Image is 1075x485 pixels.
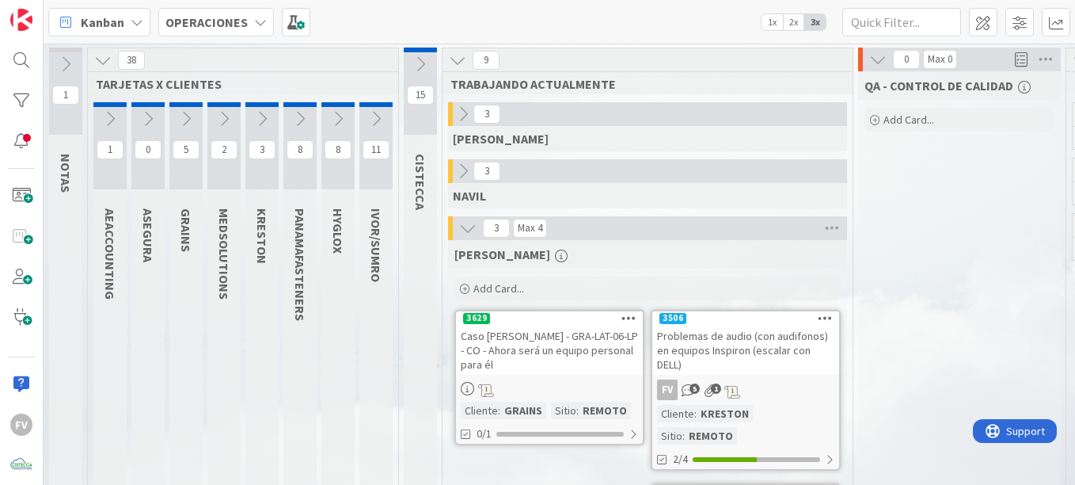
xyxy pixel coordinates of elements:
[178,208,194,252] span: GRAINS
[473,162,500,181] span: 3
[165,14,248,30] b: OPERACIONES
[500,402,546,419] div: GRAINS
[52,86,79,105] span: 1
[883,113,934,127] span: Add Card...
[864,78,1013,94] span: QA - CONTROL DE CALIDAD
[682,427,685,445] span: :
[473,51,500,70] span: 9
[97,140,123,159] span: 1
[659,313,686,324] div: 3506
[762,14,783,30] span: 1x
[135,140,161,159] span: 0
[651,310,841,471] a: 3506Problemas de audio (con audifonos) en equipos Inspiron (escalar con DELL)FVCliente:KRESTONSit...
[576,402,579,419] span: :
[689,384,700,394] span: 5
[450,76,833,92] span: TRABAJANDO ACTUALMENTE
[473,281,524,296] span: Add Card...
[483,219,510,238] span: 3
[140,208,156,262] span: ASEGURA
[330,208,346,254] span: HYGLOX
[118,51,145,70] span: 38
[518,224,542,232] div: Max 4
[456,311,643,326] div: 3629
[216,208,232,300] span: MEDSOLUTIONS
[842,8,961,36] input: Quick Filter...
[58,154,74,193] span: NOTAS
[477,426,492,442] span: 0/1
[498,402,500,419] span: :
[249,140,275,159] span: 3
[10,454,32,476] img: avatar
[657,427,682,445] div: Sitio
[711,384,721,394] span: 1
[551,402,576,419] div: Sitio
[657,380,678,400] div: FV
[456,326,643,375] div: Caso [PERSON_NAME] - GRA-LAT-06-LP - CO - Ahora será un equipo personal para él
[287,140,313,159] span: 8
[254,208,270,264] span: KRESTON
[10,9,32,31] img: Visit kanbanzone.com
[96,76,378,92] span: TARJETAS X CLIENTES
[652,311,839,326] div: 3506
[368,208,384,282] span: IVOR/SUMRO
[363,140,389,159] span: 11
[783,14,804,30] span: 2x
[453,131,549,147] span: GABRIEL
[652,311,839,375] div: 3506Problemas de audio (con audifonos) en equipos Inspiron (escalar con DELL)
[412,154,428,210] span: CISTECCA
[453,188,486,204] span: NAVIL
[473,105,500,124] span: 3
[657,405,694,422] div: Cliente
[804,14,826,30] span: 3x
[685,427,737,445] div: REMOTO
[33,2,72,21] span: Support
[102,208,118,300] span: AEACCOUNTING
[673,451,688,468] span: 2/4
[652,380,839,400] div: FV
[456,311,643,375] div: 3629Caso [PERSON_NAME] - GRA-LAT-06-LP - CO - Ahora será un equipo personal para él
[211,140,237,159] span: 2
[10,414,32,436] div: FV
[694,405,697,422] span: :
[407,86,434,105] span: 15
[652,326,839,375] div: Problemas de audio (con audifonos) en equipos Inspiron (escalar con DELL)
[697,405,753,422] div: KRESTON
[454,246,550,262] span: FERNANDO
[928,55,952,63] div: Max 0
[579,402,631,419] div: REMOTO
[81,13,124,32] span: Kanban
[325,140,351,159] span: 8
[292,208,308,321] span: PANAMAFASTENERS
[461,402,498,419] div: Cliente
[454,310,644,445] a: 3629Caso [PERSON_NAME] - GRA-LAT-06-LP - CO - Ahora será un equipo personal para élCliente:GRAINS...
[893,50,920,69] span: 0
[173,140,199,159] span: 5
[463,313,490,324] div: 3629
